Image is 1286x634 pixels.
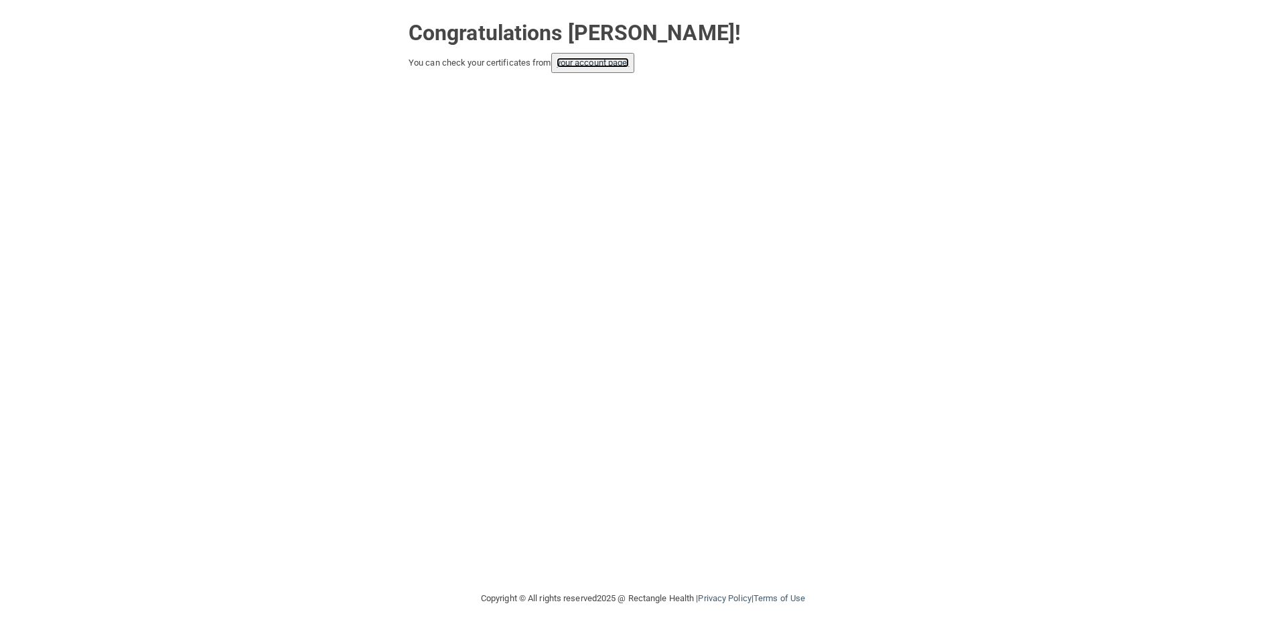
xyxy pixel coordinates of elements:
[409,20,741,46] strong: Congratulations [PERSON_NAME]!
[698,593,751,603] a: Privacy Policy
[754,593,805,603] a: Terms of Use
[551,53,635,73] button: your account page!
[399,577,887,620] div: Copyright © All rights reserved 2025 @ Rectangle Health | |
[409,53,877,73] div: You can check your certificates from
[557,58,630,68] a: your account page!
